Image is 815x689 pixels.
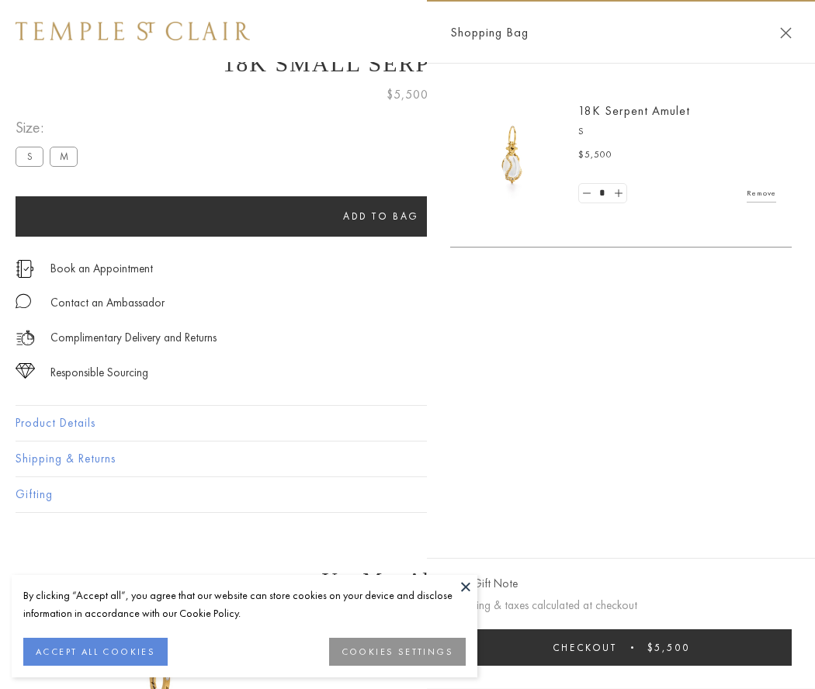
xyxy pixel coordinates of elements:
img: P51836-E11SERPPV [466,109,559,202]
img: icon_sourcing.svg [16,363,35,379]
button: Add Gift Note [450,574,518,594]
a: Set quantity to 2 [610,184,626,203]
span: $5,500 [578,147,612,163]
img: icon_delivery.svg [16,328,35,348]
p: Complimentary Delivery and Returns [50,328,217,348]
img: icon_appointment.svg [16,260,34,278]
p: S [578,124,776,140]
button: Shipping & Returns [16,441,799,476]
span: Checkout [553,641,617,654]
div: Responsible Sourcing [50,363,148,383]
div: By clicking “Accept all”, you agree that our website can store cookies on your device and disclos... [23,587,466,622]
label: S [16,147,43,166]
p: Shipping & taxes calculated at checkout [450,596,792,615]
button: Checkout $5,500 [450,629,792,666]
a: Book an Appointment [50,260,153,277]
button: Close Shopping Bag [780,27,792,39]
h1: 18K Small Serpent Amulet [16,50,799,77]
button: Gifting [16,477,799,512]
a: Set quantity to 0 [579,184,595,203]
span: Add to bag [343,209,419,223]
img: MessageIcon-01_2.svg [16,293,31,309]
span: Shopping Bag [450,23,529,43]
button: ACCEPT ALL COOKIES [23,638,168,666]
a: 18K Serpent Amulet [578,102,690,119]
span: $5,500 [387,85,428,105]
label: M [50,147,78,166]
img: Temple St. Clair [16,22,250,40]
button: COOKIES SETTINGS [329,638,466,666]
button: Product Details [16,406,799,441]
h3: You May Also Like [39,568,776,593]
a: Remove [747,185,776,202]
span: Size: [16,115,84,140]
span: $5,500 [647,641,690,654]
div: Contact an Ambassador [50,293,165,313]
button: Add to bag [16,196,747,237]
